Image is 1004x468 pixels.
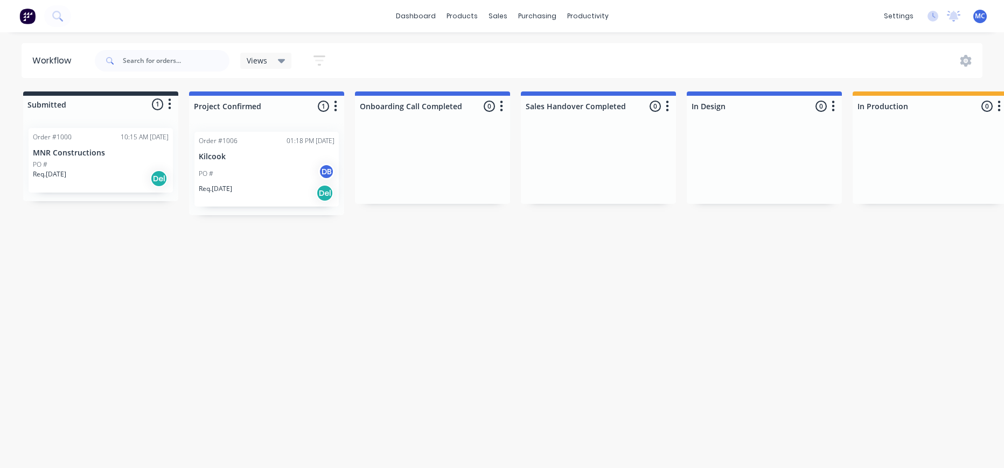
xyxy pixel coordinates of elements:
[316,185,333,202] div: Del
[33,169,66,179] p: Req. [DATE]
[150,170,168,187] div: Del
[287,136,334,146] div: 01:18 PM [DATE]
[247,55,267,66] span: Views
[33,148,169,158] p: MNR Constructions
[33,132,72,142] div: Order #1000
[33,160,47,169] p: PO #
[199,136,238,146] div: Order #1006
[29,128,173,193] div: Order #100010:15 AM [DATE]MNR ConstructionsPO #Req.[DATE]Del
[513,8,562,24] div: purchasing
[199,184,232,194] p: Req. [DATE]
[975,11,985,21] span: MC
[199,169,213,179] p: PO #
[121,132,169,142] div: 10:15 AM [DATE]
[878,8,919,24] div: settings
[391,8,441,24] a: dashboard
[441,8,483,24] div: products
[483,8,513,24] div: sales
[194,132,339,207] div: Order #100601:18 PM [DATE]KilcookPO #DBReq.[DATE]Del
[562,8,614,24] div: productivity
[123,50,229,72] input: Search for orders...
[318,164,334,180] div: DB
[19,8,36,24] img: Factory
[32,54,76,67] div: Workflow
[199,152,334,161] p: Kilcook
